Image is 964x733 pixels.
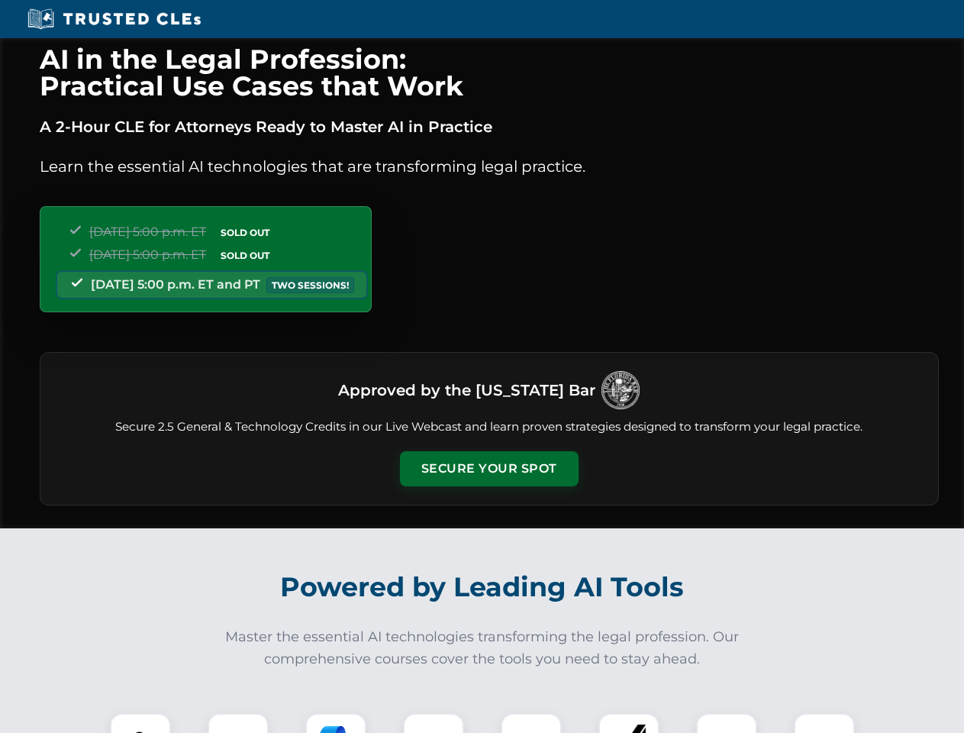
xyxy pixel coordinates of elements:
img: Trusted CLEs [23,8,205,31]
p: Learn the essential AI technologies that are transforming legal practice. [40,154,939,179]
button: Secure Your Spot [400,451,579,486]
img: Logo [601,371,640,409]
span: SOLD OUT [215,224,275,241]
p: A 2-Hour CLE for Attorneys Ready to Master AI in Practice [40,115,939,139]
h3: Approved by the [US_STATE] Bar [338,376,595,404]
p: Secure 2.5 General & Technology Credits in our Live Webcast and learn proven strategies designed ... [59,418,920,436]
span: [DATE] 5:00 p.m. ET [89,247,206,262]
h1: AI in the Legal Profession: Practical Use Cases that Work [40,46,939,99]
span: SOLD OUT [215,247,275,263]
p: Master the essential AI technologies transforming the legal profession. Our comprehensive courses... [215,626,750,670]
span: [DATE] 5:00 p.m. ET [89,224,206,239]
h2: Powered by Leading AI Tools [60,560,905,614]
